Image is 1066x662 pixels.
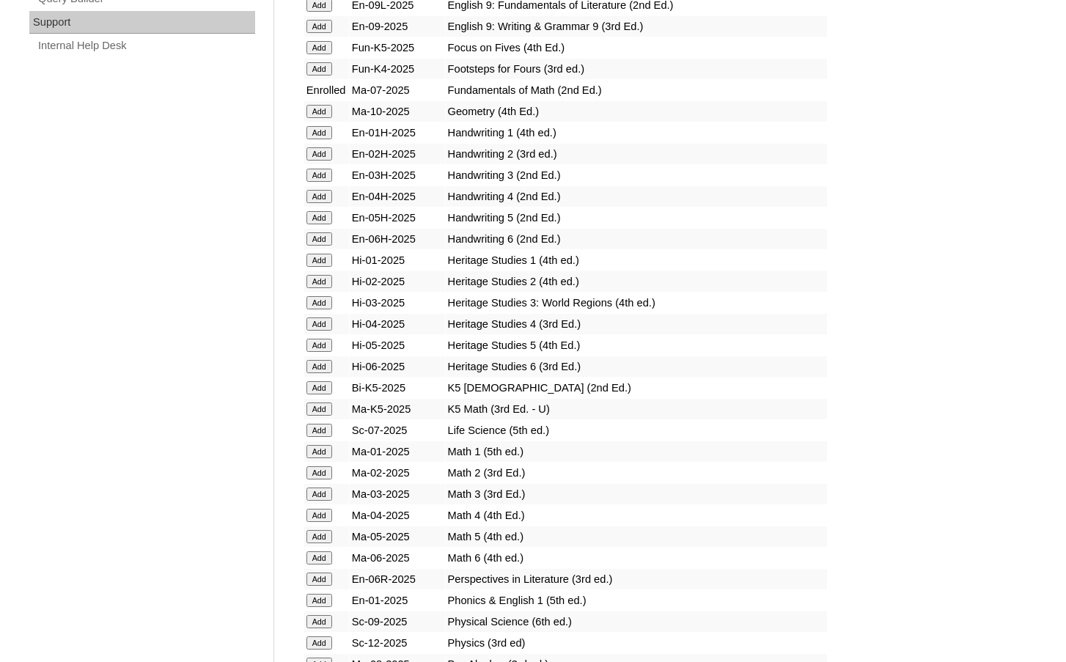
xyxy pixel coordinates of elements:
[446,101,827,122] td: Geometry (4th Ed.)
[446,633,827,653] td: Physics (3rd ed)
[350,548,445,568] td: Ma-06-2025
[350,207,445,228] td: En-05H-2025
[350,16,445,37] td: En-09-2025
[306,594,332,607] input: Add
[350,335,445,356] td: Hi-05-2025
[446,59,827,79] td: Footsteps for Fours (3rd ed.)
[306,509,332,522] input: Add
[350,293,445,313] td: Hi-03-2025
[446,378,827,398] td: K5 [DEMOGRAPHIC_DATA] (2nd Ed.)
[350,569,445,589] td: En-06R-2025
[446,441,827,462] td: Math 1 (5th ed.)
[350,484,445,504] td: Ma-03-2025
[446,335,827,356] td: Heritage Studies 5 (4th Ed.)
[350,165,445,185] td: En-03H-2025
[446,569,827,589] td: Perspectives in Literature (3rd ed.)
[306,20,332,33] input: Add
[350,463,445,483] td: Ma-02-2025
[306,275,332,288] input: Add
[306,296,332,309] input: Add
[350,144,445,164] td: En-02H-2025
[446,16,827,37] td: English 9: Writing & Grammar 9 (3rd Ed.)
[446,144,827,164] td: Handwriting 2 (3rd ed.)
[446,505,827,526] td: Math 4 (4th Ed.)
[446,293,827,313] td: Heritage Studies 3: World Regions (4th ed.)
[306,488,332,501] input: Add
[306,41,332,54] input: Add
[446,420,827,441] td: Life Science (5th ed.)
[350,441,445,462] td: Ma-01-2025
[29,11,255,34] div: Support
[306,190,332,203] input: Add
[37,37,255,55] a: Internal Help Desk
[306,339,332,352] input: Add
[350,526,445,547] td: Ma-05-2025
[446,37,827,58] td: Focus on Fives (4th Ed.)
[306,169,332,182] input: Add
[350,633,445,653] td: Sc-12-2025
[446,526,827,547] td: Math 5 (4th ed.)
[350,80,445,100] td: Ma-07-2025
[306,381,332,394] input: Add
[350,314,445,334] td: Hi-04-2025
[304,80,349,100] td: Enrolled
[446,186,827,207] td: Handwriting 4 (2nd Ed.)
[306,105,332,118] input: Add
[350,378,445,398] td: Bi-K5-2025
[306,551,332,564] input: Add
[446,611,827,632] td: Physical Science (6th ed.)
[350,420,445,441] td: Sc-07-2025
[446,484,827,504] td: Math 3 (3rd Ed.)
[446,122,827,143] td: Handwriting 1 (4th ed.)
[446,590,827,611] td: Phonics & English 1 (5th ed.)
[350,59,445,79] td: Fun-K4-2025
[350,186,445,207] td: En-04H-2025
[350,229,445,249] td: En-06H-2025
[350,505,445,526] td: Ma-04-2025
[306,211,332,224] input: Add
[306,573,332,586] input: Add
[446,399,827,419] td: K5 Math (3rd Ed. - U)
[306,254,332,267] input: Add
[350,611,445,632] td: Sc-09-2025
[306,317,332,331] input: Add
[446,229,827,249] td: Handwriting 6 (2nd Ed.)
[446,314,827,334] td: Heritage Studies 4 (3rd Ed.)
[350,101,445,122] td: Ma-10-2025
[306,147,332,161] input: Add
[350,250,445,271] td: Hi-01-2025
[306,62,332,76] input: Add
[446,207,827,228] td: Handwriting 5 (2nd Ed.)
[350,590,445,611] td: En-01-2025
[350,37,445,58] td: Fun-K5-2025
[306,615,332,628] input: Add
[306,232,332,246] input: Add
[350,399,445,419] td: Ma-K5-2025
[446,271,827,292] td: Heritage Studies 2 (4th ed.)
[350,356,445,377] td: Hi-06-2025
[306,636,332,650] input: Add
[446,356,827,377] td: Heritage Studies 6 (3rd Ed.)
[446,548,827,568] td: Math 6 (4th ed.)
[446,80,827,100] td: Fundamentals of Math (2nd Ed.)
[350,271,445,292] td: Hi-02-2025
[306,402,332,416] input: Add
[446,165,827,185] td: Handwriting 3 (2nd Ed.)
[306,466,332,479] input: Add
[306,360,332,373] input: Add
[306,126,332,139] input: Add
[306,530,332,543] input: Add
[306,445,332,458] input: Add
[446,463,827,483] td: Math 2 (3rd Ed.)
[350,122,445,143] td: En-01H-2025
[306,424,332,437] input: Add
[446,250,827,271] td: Heritage Studies 1 (4th ed.)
